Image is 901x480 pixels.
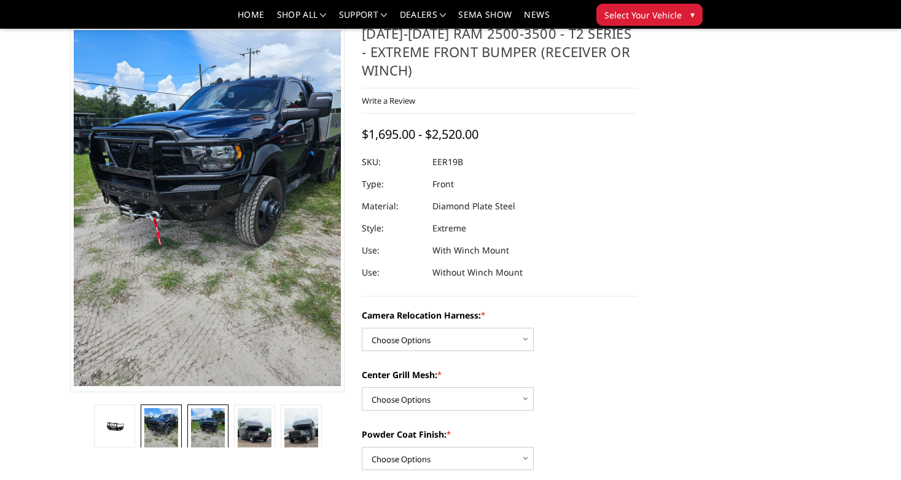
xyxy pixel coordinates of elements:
[339,10,388,28] a: Support
[432,261,523,284] dd: Without Winch Mount
[362,95,415,106] a: Write a Review
[432,239,509,261] dd: With Winch Mount
[604,9,682,21] span: Select Your Vehicle
[144,408,177,452] img: 2019-2026 Ram 2500-3500 - T2 Series - Extreme Front Bumper (receiver or winch)
[284,408,318,467] img: 2019-2026 Ram 2500-3500 - T2 Series - Extreme Front Bumper (receiver or winch)
[70,24,345,392] a: 2019-2026 Ram 2500-3500 - T2 Series - Extreme Front Bumper (receiver or winch)
[191,408,224,452] img: 2019-2026 Ram 2500-3500 - T2 Series - Extreme Front Bumper (receiver or winch)
[238,408,271,467] img: 2019-2026 Ram 2500-3500 - T2 Series - Extreme Front Bumper (receiver or winch)
[362,195,423,217] dt: Material:
[596,4,703,26] button: Select Your Vehicle
[362,309,637,322] label: Camera Relocation Harness:
[98,418,131,433] img: 2019-2026 Ram 2500-3500 - T2 Series - Extreme Front Bumper (receiver or winch)
[458,10,512,28] a: SEMA Show
[432,151,463,173] dd: EER19B
[238,10,264,28] a: Home
[432,173,454,195] dd: Front
[362,239,423,261] dt: Use:
[362,217,423,239] dt: Style:
[362,428,637,441] label: Powder Coat Finish:
[362,261,423,284] dt: Use:
[432,217,466,239] dd: Extreme
[362,151,423,173] dt: SKU:
[362,24,637,88] h1: [DATE]-[DATE] Ram 2500-3500 - T2 Series - Extreme Front Bumper (receiver or winch)
[524,10,549,28] a: News
[400,10,447,28] a: Dealers
[277,10,327,28] a: shop all
[362,173,423,195] dt: Type:
[362,126,478,142] span: $1,695.00 - $2,520.00
[690,8,695,21] span: ▾
[432,195,515,217] dd: Diamond Plate Steel
[362,368,637,381] label: Center Grill Mesh:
